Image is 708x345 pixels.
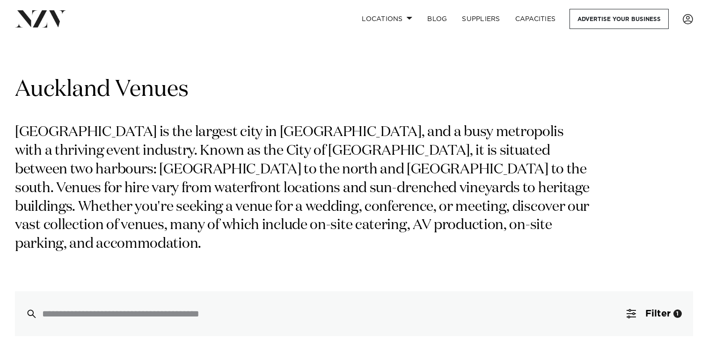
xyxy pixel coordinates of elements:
[15,75,693,105] h1: Auckland Venues
[15,123,593,254] p: [GEOGRAPHIC_DATA] is the largest city in [GEOGRAPHIC_DATA], and a busy metropolis with a thriving...
[354,9,420,29] a: Locations
[615,291,693,336] button: Filter1
[454,9,507,29] a: SUPPLIERS
[15,10,66,27] img: nzv-logo.png
[569,9,669,29] a: Advertise your business
[673,309,682,318] div: 1
[508,9,563,29] a: Capacities
[645,309,671,318] span: Filter
[420,9,454,29] a: BLOG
